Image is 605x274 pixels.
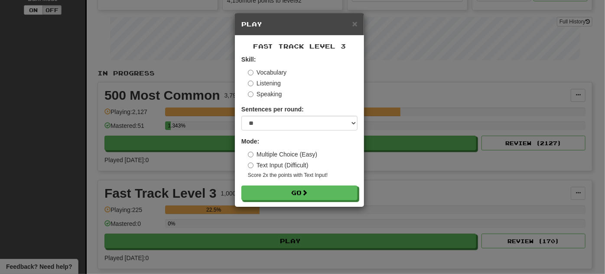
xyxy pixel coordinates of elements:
label: Multiple Choice (Easy) [248,150,317,159]
button: Go [241,186,358,200]
strong: Skill: [241,56,256,63]
label: Speaking [248,90,282,98]
input: Vocabulary [248,70,254,75]
label: Text Input (Difficult) [248,161,309,170]
small: Score 2x the points with Text Input ! [248,172,358,179]
label: Vocabulary [248,68,286,77]
strong: Mode: [241,138,259,145]
input: Multiple Choice (Easy) [248,152,254,157]
input: Speaking [248,91,254,97]
button: Close [352,19,358,28]
span: Fast Track Level 3 [253,42,346,50]
h5: Play [241,20,358,29]
input: Listening [248,81,254,86]
input: Text Input (Difficult) [248,163,254,168]
span: × [352,19,358,29]
label: Listening [248,79,281,88]
label: Sentences per round: [241,105,304,114]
